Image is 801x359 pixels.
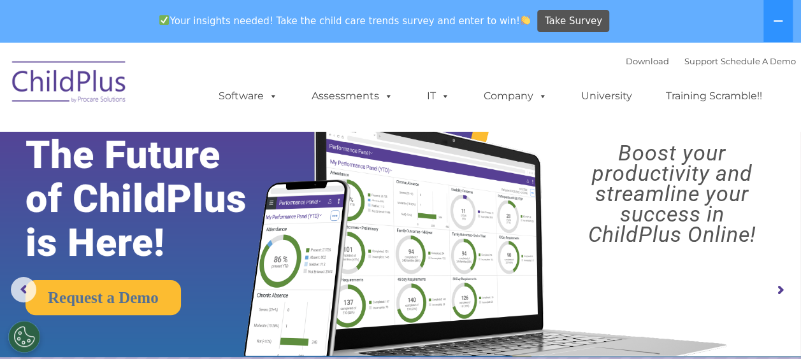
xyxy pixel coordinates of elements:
span: Take Survey [545,10,602,32]
img: ✅ [159,15,169,25]
font: | [626,56,796,66]
a: Take Survey [537,10,609,32]
a: University [568,83,645,109]
a: Assessments [299,83,406,109]
button: Cookies Settings [8,321,40,353]
img: 👏 [521,15,530,25]
a: Software [206,83,291,109]
a: Schedule A Demo [721,56,796,66]
span: Your insights needed! Take the child care trends survey and enter to win! [154,8,536,33]
a: Download [626,56,669,66]
span: Phone number [177,136,231,146]
a: Support [684,56,718,66]
img: ChildPlus by Procare Solutions [6,52,133,116]
rs-layer: The Future of ChildPlus is Here! [25,133,281,265]
a: Training Scramble!! [653,83,775,109]
span: Last name [177,84,216,94]
a: Company [471,83,560,109]
a: Request a Demo [25,280,181,315]
rs-layer: Boost your productivity and streamline your success in ChildPlus Online! [553,143,791,244]
a: IT [414,83,463,109]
